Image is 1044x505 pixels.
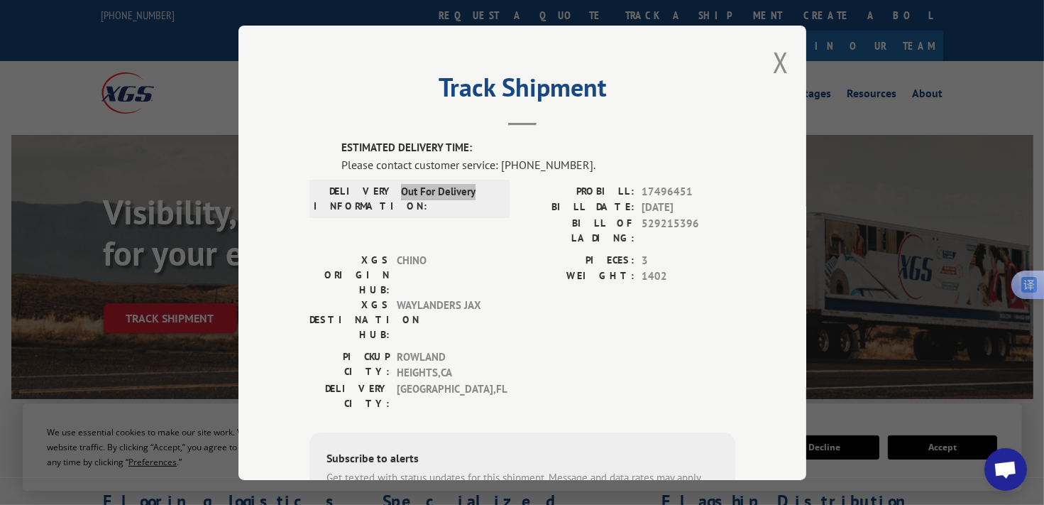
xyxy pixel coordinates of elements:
[522,268,634,285] label: WEIGHT:
[397,252,493,297] span: CHINO
[522,200,634,216] label: BILL DATE:
[309,77,735,104] h2: Track Shipment
[309,381,390,411] label: DELIVERY CITY:
[309,297,390,342] label: XGS DESTINATION HUB:
[984,448,1027,491] div: Open chat
[642,215,735,245] span: 529215396
[642,200,735,216] span: [DATE]
[397,381,493,411] span: [GEOGRAPHIC_DATA] , FL
[314,183,394,213] label: DELIVERY INFORMATION:
[522,183,634,200] label: PROBILL:
[341,156,735,173] div: Please contact customer service: [PHONE_NUMBER].
[401,183,497,213] span: Out For Delivery
[341,140,735,156] label: ESTIMATED DELIVERY TIME:
[642,268,735,285] span: 1402
[397,297,493,342] span: WAYLANDERS JAX
[326,449,718,469] div: Subscribe to alerts
[773,43,789,81] button: Close modal
[642,252,735,268] span: 3
[309,349,390,381] label: PICKUP CITY:
[522,215,634,245] label: BILL OF LADING:
[397,349,493,381] span: ROWLAND HEIGHTS , CA
[642,183,735,200] span: 17496451
[309,252,390,297] label: XGS ORIGIN HUB:
[326,469,718,501] div: Get texted with status updates for this shipment. Message and data rates may apply. Message frequ...
[522,252,634,268] label: PIECES:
